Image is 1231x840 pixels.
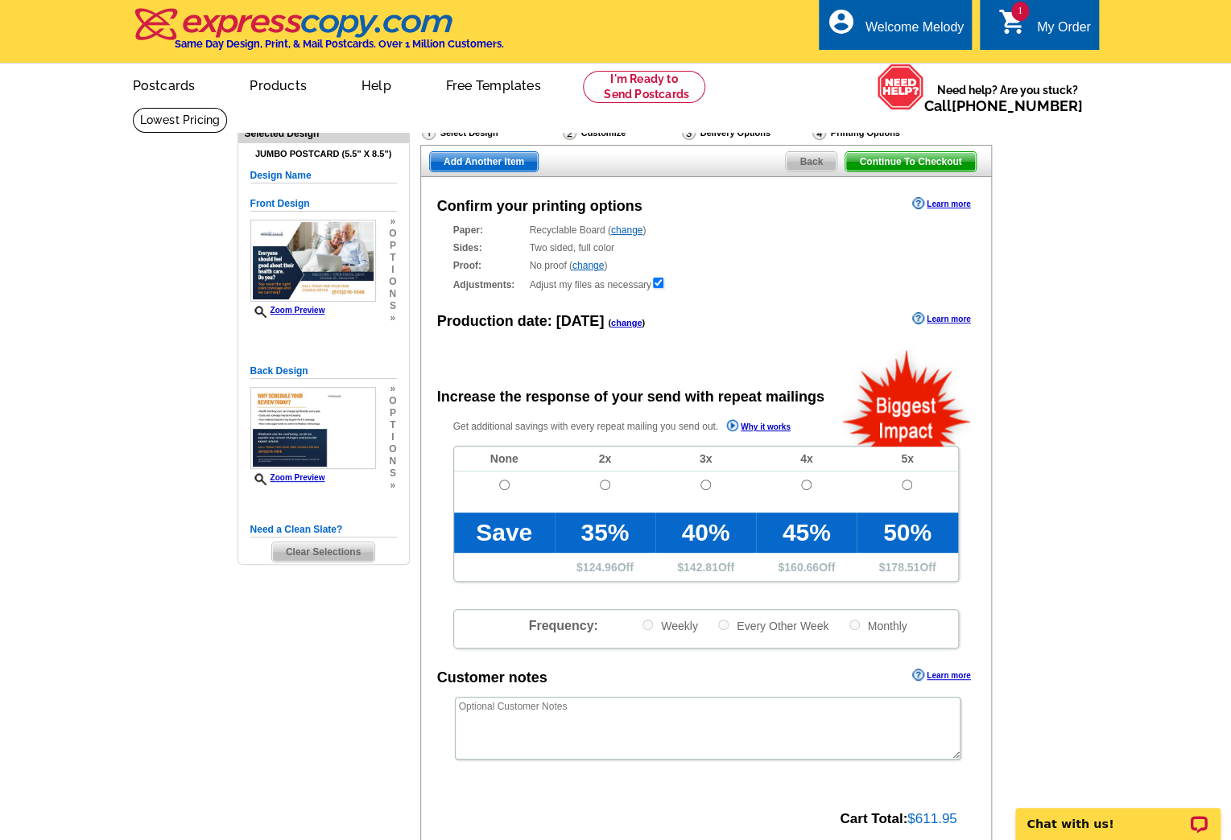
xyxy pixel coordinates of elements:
a: change [572,260,604,271]
img: Select Design [422,126,436,140]
span: n [389,288,396,300]
td: 5x [857,447,957,471]
td: 35% [555,513,655,553]
div: Delivery Options [680,125,811,145]
span: o [389,276,396,288]
td: 50% [857,513,957,553]
h5: Need a Clean Slate? [250,522,397,537]
label: Monthly [848,618,907,633]
span: 160.66 [784,561,819,574]
a: Free Templates [420,65,567,103]
strong: Proof: [453,258,525,273]
img: biggestImpact.png [841,348,973,447]
span: p [389,407,396,419]
img: Delivery Options [682,126,696,140]
a: Products [224,65,333,103]
span: t [389,419,396,431]
span: » [389,383,396,395]
p: Get additional savings with every repeat mailing you send out. [453,418,825,436]
h4: Jumbo Postcard (5.5" x 8.5") [250,149,397,159]
a: 1 shopping_cart My Order [998,18,1091,38]
span: 178.51 [885,561,919,574]
span: t [389,252,396,264]
span: Back [786,152,837,171]
a: change [611,318,642,327]
span: i [389,264,396,276]
span: o [389,395,396,407]
td: 2x [555,447,655,471]
span: Add Another Item [430,152,538,171]
span: 124.96 [583,561,618,574]
strong: Paper: [453,223,525,237]
img: Printing Options & Summary [812,126,826,140]
a: Postcards [107,65,221,103]
span: » [389,312,396,324]
h5: Back Design [250,364,397,379]
span: i [389,431,396,443]
a: Zoom Preview [250,473,325,482]
div: Production date: [437,311,646,332]
span: » [389,480,396,492]
iframe: LiveChat chat widget [1005,789,1231,840]
span: [DATE] [556,313,605,329]
div: No proof ( ) [453,258,959,273]
h5: Design Name [250,168,397,183]
img: small-thumb.jpg [250,387,376,470]
td: 45% [756,513,857,553]
img: help [877,64,924,110]
div: Welcome Melody [865,20,964,43]
td: 3x [655,447,756,471]
td: $ Off [756,553,857,581]
h4: Same Day Design, Print, & Mail Postcards. Over 1 Million Customers. [175,38,504,50]
strong: Adjustments: [453,278,525,292]
a: Zoom Preview [250,306,325,315]
div: My Order [1037,20,1091,43]
td: Save [454,513,555,553]
span: n [389,455,396,467]
label: Weekly [641,618,698,633]
span: p [389,240,396,252]
span: 142.81 [684,561,718,574]
img: small-thumb.jpg [250,220,376,303]
span: Continue To Checkout [845,152,975,171]
div: Customize [561,125,680,141]
span: o [389,443,396,455]
a: Learn more [912,312,970,325]
img: Customize [563,126,576,140]
td: $ Off [655,553,756,581]
input: Every Other Week [718,620,729,630]
span: » [389,216,396,228]
span: s [389,300,396,312]
h5: Front Design [250,196,397,212]
a: Add Another Item [429,151,539,172]
div: Selected Design [238,126,409,141]
a: Back [785,151,837,172]
div: Increase the response of your send with repeat mailings [437,386,824,408]
span: $611.95 [907,811,956,826]
td: $ Off [555,553,655,581]
span: Frequency: [528,619,597,632]
i: account_circle [827,7,856,36]
div: Select Design [420,125,561,145]
div: Recyclable Board ( ) [453,223,959,237]
a: [PHONE_NUMBER] [952,97,1083,114]
input: Weekly [642,620,653,630]
td: 40% [655,513,756,553]
label: Every Other Week [717,618,828,633]
span: Call [924,97,1083,114]
span: Need help? Are you stuck? [924,82,1091,114]
a: change [611,224,642,236]
div: Printing Options [811,125,952,145]
a: Help [336,65,417,103]
input: Monthly [849,620,860,630]
span: o [389,228,396,240]
a: Why it works [726,419,791,436]
div: Adjust my files as necessary [453,276,959,292]
td: 4x [756,447,857,471]
strong: Cart Total: [840,811,907,826]
span: s [389,467,396,480]
div: Confirm your printing options [437,196,642,217]
a: Same Day Design, Print, & Mail Postcards. Over 1 Million Customers. [133,19,504,50]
